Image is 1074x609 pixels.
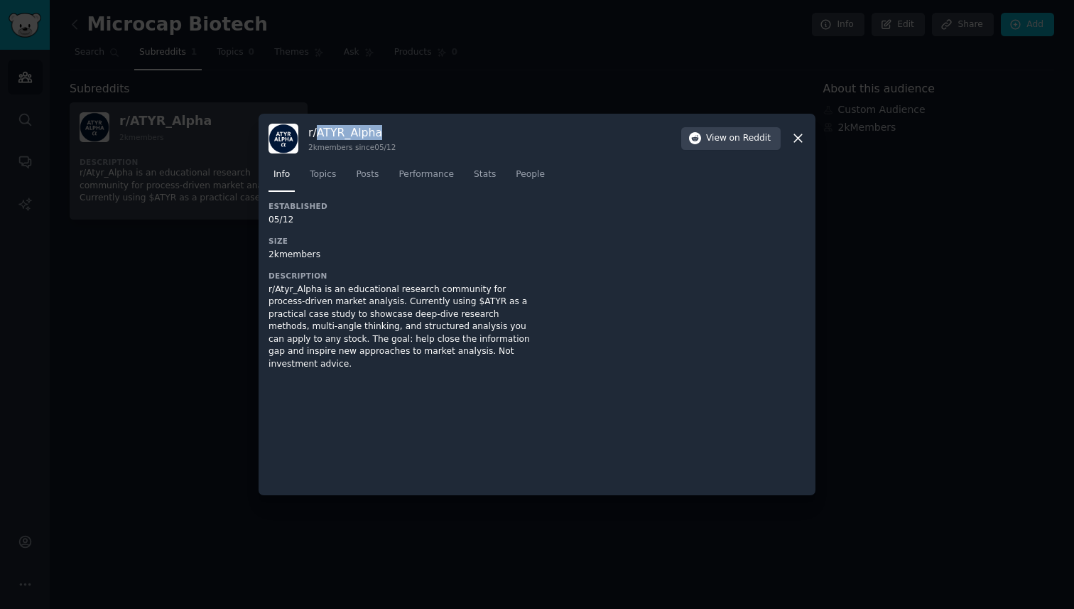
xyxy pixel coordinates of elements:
div: 05/12 [268,214,537,227]
h3: Size [268,236,537,246]
button: Viewon Reddit [681,127,781,150]
div: 2k members [268,249,537,262]
h3: Established [268,201,537,211]
a: People [511,163,550,193]
div: r/Atyr_Alpha is an educational research community for process-driven market analysis. Currently u... [268,284,537,371]
img: ATYR_Alpha [268,124,298,153]
span: Stats [474,168,496,181]
span: Posts [356,168,379,181]
h3: Description [268,271,537,281]
span: People [516,168,545,181]
a: Topics [305,163,341,193]
span: Performance [398,168,454,181]
span: View [706,132,771,145]
span: Topics [310,168,336,181]
a: Info [268,163,295,193]
a: Performance [394,163,459,193]
span: on Reddit [729,132,771,145]
a: Stats [469,163,501,193]
a: Posts [351,163,384,193]
h3: r/ ATYR_Alpha [308,125,396,140]
div: 2k members since 05/12 [308,142,396,152]
span: Info [273,168,290,181]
